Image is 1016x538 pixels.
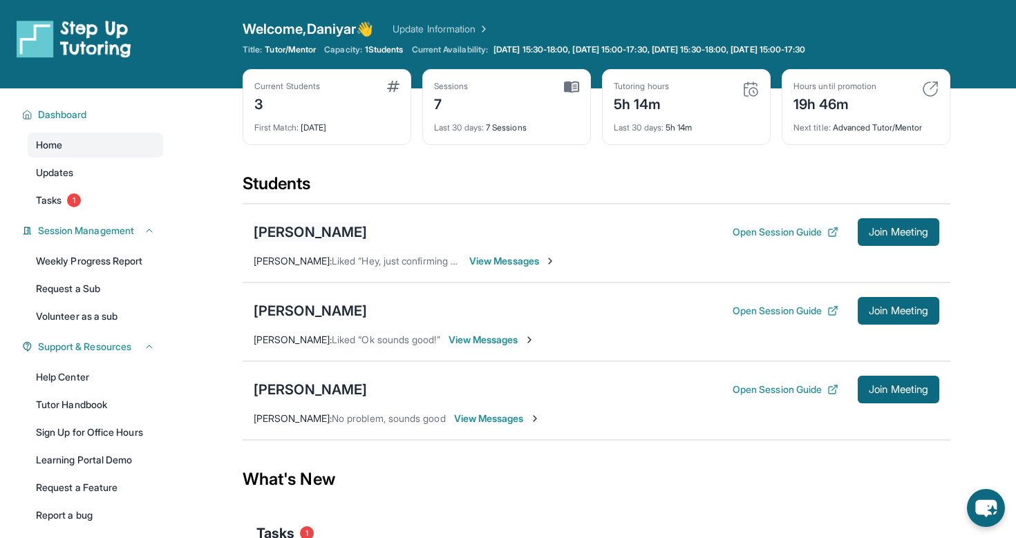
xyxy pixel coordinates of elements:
span: Next title : [793,122,831,133]
span: Dashboard [38,108,87,122]
div: Tutoring hours [614,81,669,92]
span: Updates [36,166,74,180]
span: 1 [67,193,81,207]
div: [DATE] [254,114,399,133]
div: [PERSON_NAME] [254,301,367,320]
img: card [564,81,579,93]
div: Sessions [434,81,469,92]
button: chat-button [967,489,1005,527]
a: Report a bug [28,503,163,528]
span: Join Meeting [869,385,928,394]
a: Volunteer as a sub [28,304,163,329]
span: Tutor/Mentor [265,44,316,55]
span: [PERSON_NAME] : [254,255,332,267]
div: Students [243,173,950,203]
span: Support & Resources [38,340,131,354]
span: [DATE] 15:30-18:00, [DATE] 15:00-17:30, [DATE] 15:30-18:00, [DATE] 15:00-17:30 [493,44,805,55]
a: Updates [28,160,163,185]
span: [PERSON_NAME] : [254,334,332,345]
div: Hours until promotion [793,81,876,92]
span: View Messages [454,412,540,425]
div: 3 [254,92,320,114]
span: [PERSON_NAME] : [254,412,332,424]
button: Open Session Guide [733,225,838,239]
a: Weekly Progress Report [28,249,163,273]
span: No problem, sounds good [332,412,446,424]
img: card [387,81,399,92]
img: Chevron-Right [529,413,540,424]
div: 5h 14m [614,92,669,114]
button: Join Meeting [858,218,939,246]
a: Learning Portal Demo [28,448,163,472]
img: card [742,81,759,97]
a: [DATE] 15:30-18:00, [DATE] 15:00-17:30, [DATE] 15:30-18:00, [DATE] 15:00-17:30 [491,44,808,55]
span: Liked “Ok sounds good!” [332,334,440,345]
a: Request a Sub [28,276,163,301]
a: Update Information [393,22,489,36]
span: Last 30 days : [614,122,664,133]
span: Welcome, Daniyar 👋 [243,19,373,39]
div: 7 Sessions [434,114,579,133]
span: First Match : [254,122,299,133]
span: View Messages [449,333,535,347]
span: Liked “Hey, just confirming our session for [DATE] at 4” [332,255,572,267]
div: Advanced Tutor/Mentor [793,114,939,133]
img: Chevron-Right [524,334,535,345]
button: Open Session Guide [733,304,838,318]
button: Support & Resources [32,340,155,354]
span: Last 30 days : [434,122,484,133]
span: Session Management [38,224,134,238]
button: Session Management [32,224,155,238]
div: 7 [434,92,469,114]
span: Capacity: [324,44,362,55]
button: Open Session Guide [733,383,838,396]
span: Join Meeting [869,307,928,315]
div: Current Students [254,81,320,92]
button: Join Meeting [858,297,939,325]
a: Help Center [28,365,163,390]
span: Tasks [36,193,62,207]
a: Tutor Handbook [28,392,163,417]
div: 5h 14m [614,114,759,133]
a: Home [28,133,163,157]
button: Dashboard [32,108,155,122]
div: [PERSON_NAME] [254,380,367,399]
button: Join Meeting [858,376,939,403]
a: Request a Feature [28,475,163,500]
span: View Messages [469,254,556,268]
div: 19h 46m [793,92,876,114]
div: What's New [243,449,950,510]
span: Title: [243,44,262,55]
img: Chevron-Right [545,256,556,267]
span: Home [36,138,62,152]
span: 1 Students [365,44,404,55]
img: logo [17,19,131,58]
span: Current Availability: [412,44,488,55]
span: Join Meeting [869,228,928,236]
a: Sign Up for Office Hours [28,420,163,445]
div: [PERSON_NAME] [254,222,367,242]
img: Chevron Right [476,22,489,36]
a: Tasks1 [28,188,163,213]
img: card [922,81,939,97]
